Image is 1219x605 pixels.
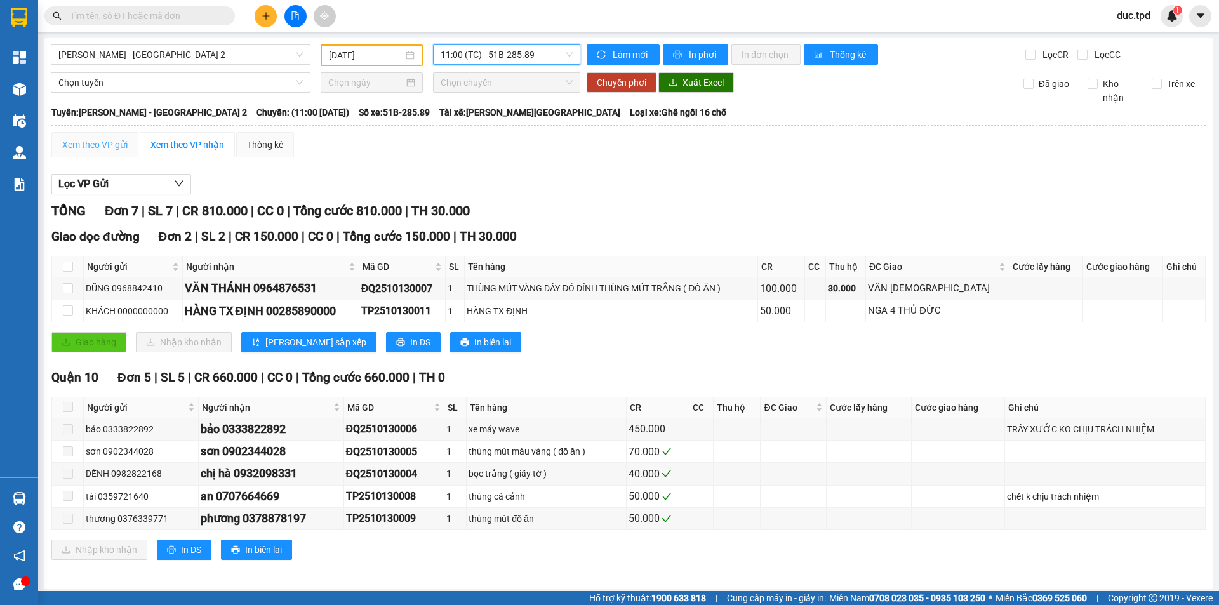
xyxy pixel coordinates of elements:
[439,105,620,119] span: Tài xế: [PERSON_NAME][GEOGRAPHIC_DATA]
[662,469,672,479] span: check
[868,281,1007,296] div: VĂN [DEMOGRAPHIC_DATA]
[448,281,463,295] div: 1
[51,540,147,560] button: downloadNhập kho nhận
[1037,48,1070,62] span: Lọc CR
[760,303,803,319] div: 50.000
[86,512,196,526] div: thương 0376339771
[336,229,340,244] span: |
[261,370,264,385] span: |
[1195,10,1206,22] span: caret-down
[51,332,126,352] button: uploadGiao hàng
[1089,48,1122,62] span: Lọc CC
[363,260,432,274] span: Mã GD
[467,397,627,418] th: Tên hàng
[714,397,761,418] th: Thu hộ
[441,45,573,64] span: 11:00 (TC) - 51B-285.89
[251,203,254,218] span: |
[361,303,443,319] div: TP2510130011
[86,422,196,436] div: bảo 0333822892
[1098,77,1142,105] span: Kho nhận
[13,114,26,128] img: warehouse-icon
[188,370,191,385] span: |
[343,229,450,244] span: Tổng cước 150.000
[161,370,185,385] span: SL 5
[411,203,470,218] span: TH 30.000
[157,540,211,560] button: printerIn DS
[201,510,342,528] div: phương 0378878197
[651,593,706,603] strong: 1900 633 818
[1189,5,1211,27] button: caret-down
[662,491,672,502] span: check
[87,260,170,274] span: Người gửi
[328,76,404,90] input: Chọn ngày
[396,338,405,348] span: printer
[469,422,624,436] div: xe máy wave
[469,444,624,458] div: thùng mút màu vàng ( đồ ăn )
[347,401,431,415] span: Mã GD
[589,591,706,605] span: Hỗ trợ kỹ thuật:
[51,229,140,244] span: Giao dọc đường
[460,229,517,244] span: TH 30.000
[460,338,469,348] span: printer
[302,370,410,385] span: Tổng cước 660.000
[359,105,430,119] span: Số xe: 51B-285.89
[105,203,138,218] span: Đơn 7
[257,203,284,218] span: CC 0
[70,9,220,23] input: Tìm tên, số ĐT hoặc mã đơn
[444,397,467,418] th: SL
[86,489,196,503] div: tài 0359721640
[629,510,687,526] div: 50.000
[150,138,224,152] div: Xem theo VP nhận
[346,421,442,437] div: ĐQ2510130006
[413,370,416,385] span: |
[727,591,826,605] span: Cung cấp máy in - giấy in:
[465,256,758,277] th: Tên hàng
[829,591,985,605] span: Miền Nam
[450,332,521,352] button: printerIn biên lai
[255,5,277,27] button: plus
[51,174,191,194] button: Lọc VP Gửi
[1005,397,1206,418] th: Ghi chú
[344,418,444,441] td: ĐQ2510130006
[346,488,442,504] div: TP2510130008
[247,138,283,152] div: Thống kê
[13,146,26,159] img: warehouse-icon
[346,466,442,482] div: ĐQ2510130004
[669,78,677,88] span: download
[296,370,299,385] span: |
[627,397,689,418] th: CR
[251,338,260,348] span: sort-ascending
[446,256,465,277] th: SL
[662,514,672,524] span: check
[308,229,333,244] span: CC 0
[202,401,331,415] span: Người nhận
[167,545,176,555] span: printer
[51,107,247,117] b: Tuyến: [PERSON_NAME] - [GEOGRAPHIC_DATA] 2
[154,370,157,385] span: |
[826,256,867,277] th: Thu hộ
[13,178,26,191] img: solution-icon
[689,397,714,418] th: CC
[185,279,357,297] div: VĂN THÁNH 0964876531
[186,260,346,274] span: Người nhận
[201,465,342,482] div: chị hà 0932098331
[302,229,305,244] span: |
[201,442,342,460] div: sơn 0902344028
[359,277,446,300] td: ĐQ2510130007
[329,48,403,62] input: 13/10/2025
[1096,591,1098,605] span: |
[419,370,445,385] span: TH 0
[467,304,756,318] div: HÀNG TX ĐỊNH
[689,48,718,62] span: In phơi
[613,48,649,62] span: Làm mới
[291,11,300,20] span: file-add
[469,512,624,526] div: thùng mút đồ ăn
[256,105,349,119] span: Chuyến: (11:00 [DATE])
[805,256,826,277] th: CC
[314,5,336,27] button: aim
[448,304,463,318] div: 1
[320,11,329,20] span: aim
[265,335,366,349] span: [PERSON_NAME] sắp xếp
[683,76,724,90] span: Xuất Excel
[469,489,624,503] div: thùng cá cảnh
